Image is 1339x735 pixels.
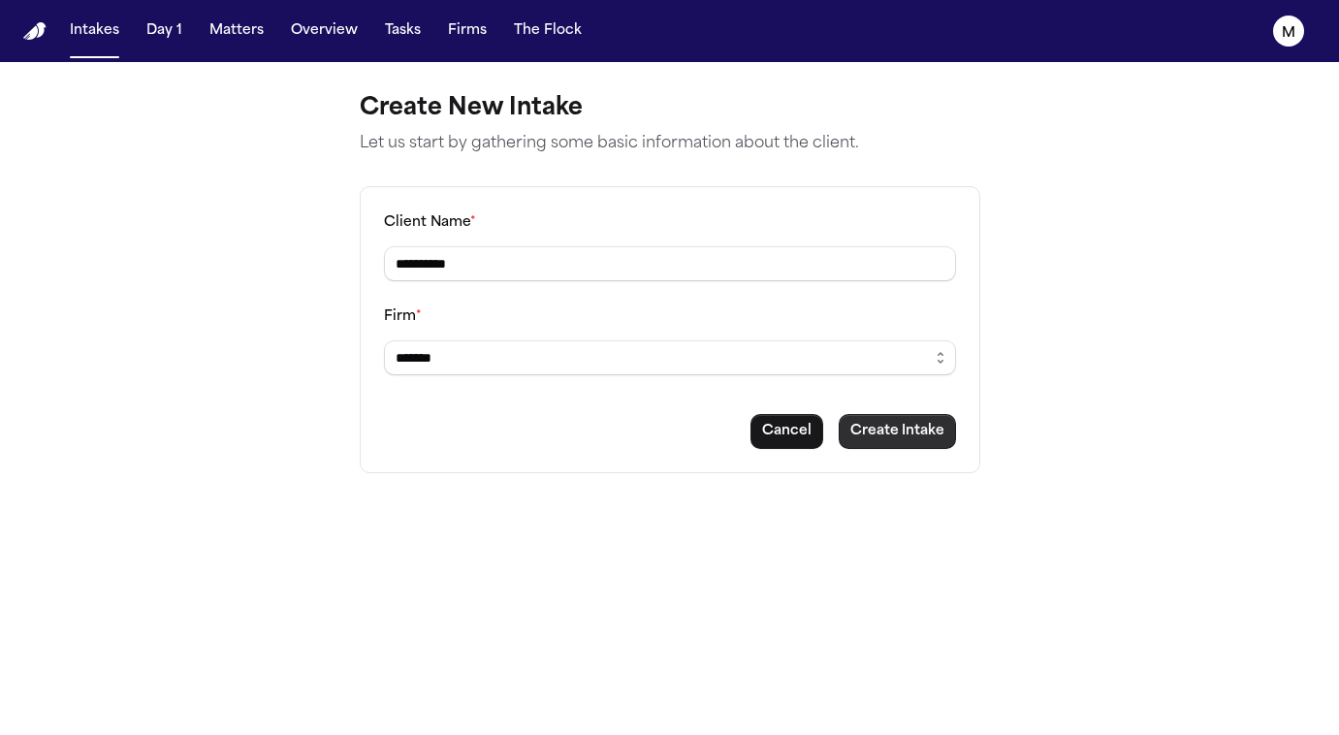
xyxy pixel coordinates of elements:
input: Client name [384,246,956,281]
a: Home [23,22,47,41]
button: Cancel intake creation [750,414,823,449]
button: Create intake [839,414,956,449]
p: Let us start by gathering some basic information about the client. [360,132,980,155]
button: Day 1 [139,14,190,48]
img: Finch Logo [23,22,47,41]
input: Select a firm [384,340,956,375]
button: Firms [440,14,494,48]
label: Client Name [384,215,476,230]
button: Matters [202,14,271,48]
button: Overview [283,14,366,48]
h1: Create New Intake [360,93,980,124]
label: Firm [384,309,422,324]
button: The Flock [506,14,590,48]
button: Tasks [377,14,429,48]
button: Intakes [62,14,127,48]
